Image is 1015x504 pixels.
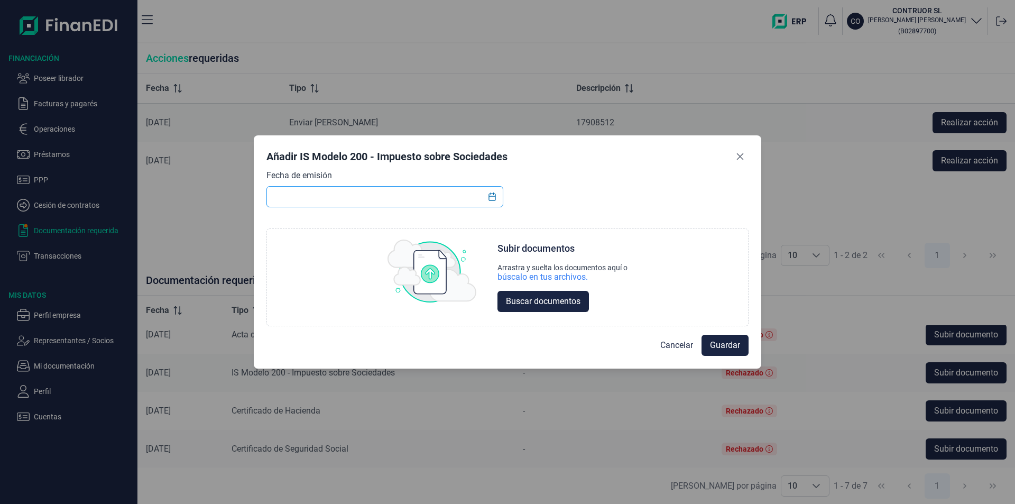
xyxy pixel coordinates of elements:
[266,149,508,164] div: Añadir IS Modelo 200 - Impuesto sobre Sociedades
[497,242,575,255] div: Subir documentos
[482,187,502,206] button: Choose Date
[506,295,580,308] span: Buscar documentos
[266,169,332,182] label: Fecha de emisión
[710,339,740,352] span: Guardar
[652,335,702,356] button: Cancelar
[387,240,476,303] img: upload img
[702,335,749,356] button: Guardar
[497,291,589,312] button: Buscar documentos
[497,272,628,282] div: búscalo en tus archivos.
[732,148,749,165] button: Close
[497,272,588,282] div: búscalo en tus archivos.
[660,339,693,352] span: Cancelar
[497,263,628,272] div: Arrastra y suelta los documentos aquí o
